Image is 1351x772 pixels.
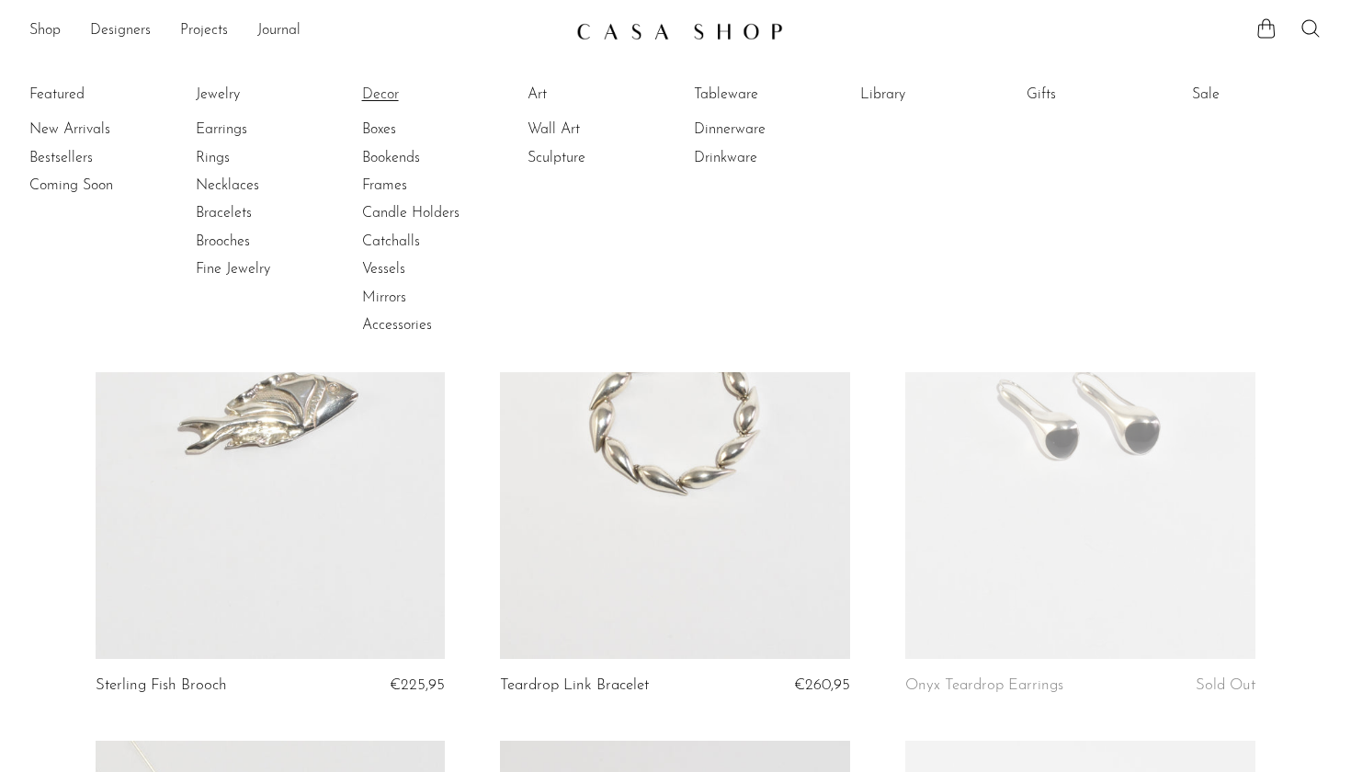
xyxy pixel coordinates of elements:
a: Sterling Fish Brooch [96,677,227,694]
ul: NEW HEADER MENU [29,16,562,47]
a: Accessories [362,315,500,335]
ul: Tableware [694,81,832,172]
a: Bookends [362,148,500,168]
a: Art [528,85,665,105]
a: Tableware [694,85,832,105]
a: Sale [1192,85,1330,105]
ul: Art [528,81,665,172]
nav: Desktop navigation [29,16,562,47]
a: Shop [29,19,61,43]
ul: Gifts [1027,81,1164,116]
a: Rings [196,148,334,168]
ul: Jewelry [196,81,334,284]
a: Earrings [196,119,334,140]
a: Bestsellers [29,148,167,168]
a: Library [860,85,998,105]
a: Jewelry [196,85,334,105]
a: Wall Art [528,119,665,140]
a: Gifts [1027,85,1164,105]
a: Decor [362,85,500,105]
a: Dinnerware [694,119,832,140]
a: Brooches [196,232,334,252]
a: Projects [180,19,228,43]
a: Catchalls [362,232,500,252]
a: Drinkware [694,148,832,168]
span: €225,95 [390,677,445,693]
a: Coming Soon [29,176,167,196]
a: Designers [90,19,151,43]
a: Necklaces [196,176,334,196]
a: Journal [257,19,301,43]
a: Vessels [362,259,500,279]
span: €260,95 [794,677,850,693]
ul: Decor [362,81,500,340]
a: Sculpture [528,148,665,168]
ul: Sale [1192,81,1330,116]
ul: Featured [29,116,167,199]
a: New Arrivals [29,119,167,140]
a: Teardrop Link Bracelet [500,677,649,694]
ul: Library [860,81,998,116]
a: Boxes [362,119,500,140]
a: Candle Holders [362,203,500,223]
a: Onyx Teardrop Earrings [905,677,1063,694]
a: Bracelets [196,203,334,223]
a: Frames [362,176,500,196]
a: Fine Jewelry [196,259,334,279]
span: Sold Out [1196,677,1255,693]
a: Mirrors [362,288,500,308]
